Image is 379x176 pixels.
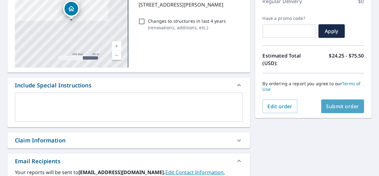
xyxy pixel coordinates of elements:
[78,169,165,176] b: [EMAIL_ADDRESS][DOMAIN_NAME].
[319,24,345,38] button: Apply
[263,52,314,67] p: Estimated Total (USD):
[148,24,226,31] p: ( renovations, additions, etc. )
[112,41,121,51] a: Current Level 17, Zoom In
[321,100,364,113] button: Submit order
[326,103,359,110] span: Submit order
[7,78,250,93] div: Include Special Instructions
[165,169,225,176] a: EditContactInfo
[323,28,340,35] span: Apply
[112,51,121,60] a: Current Level 17, Zoom Out
[268,103,293,110] span: Edit order
[15,81,91,90] div: Include Special Instructions
[263,81,364,92] p: By ordering a report you agree to our
[148,18,226,24] p: Changes to structures in last 4 years
[329,52,364,67] p: $24.25 - $75.50
[15,157,60,165] div: Email Recipients
[63,1,79,20] div: Dropped pin, building 1, Residential property, 19223 Lemay St Reseda, CA 91335
[263,100,298,113] button: Edit order
[7,132,250,148] div: Claim Information
[263,81,361,92] a: Terms of Use
[263,16,316,21] label: Have a promo code?
[15,169,243,176] label: Your reports will be sent to
[15,136,65,145] div: Claim Information
[7,154,250,169] div: Email Recipients
[139,1,240,8] p: [STREET_ADDRESS][PERSON_NAME]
